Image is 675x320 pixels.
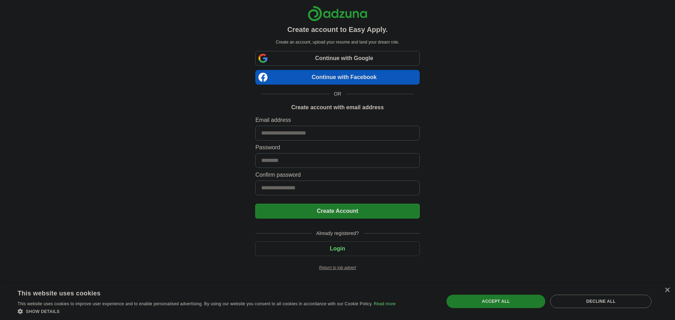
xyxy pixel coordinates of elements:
[255,51,419,66] a: Continue with Google
[291,103,384,112] h1: Create account with email address
[664,288,670,293] div: Close
[255,116,419,124] label: Email address
[255,246,419,252] a: Login
[255,143,419,152] label: Password
[374,301,396,306] a: Read more, opens a new window
[257,39,418,45] p: Create an account, upload your resume and land your dream role.
[308,6,367,21] img: Adzuna logo
[446,295,546,308] div: Accept all
[312,230,363,237] span: Already registered?
[255,171,419,179] label: Confirm password
[26,309,60,314] span: Show details
[18,301,373,306] span: This website uses cookies to improve user experience and to enable personalised advertising. By u...
[255,265,419,271] a: Return to job advert
[255,241,419,256] button: Login
[255,204,419,218] button: Create Account
[18,308,396,315] div: Show details
[287,24,388,35] h1: Create account to Easy Apply.
[330,90,346,98] span: OR
[255,70,419,85] a: Continue with Facebook
[550,295,651,308] div: Decline all
[18,287,378,298] div: This website uses cookies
